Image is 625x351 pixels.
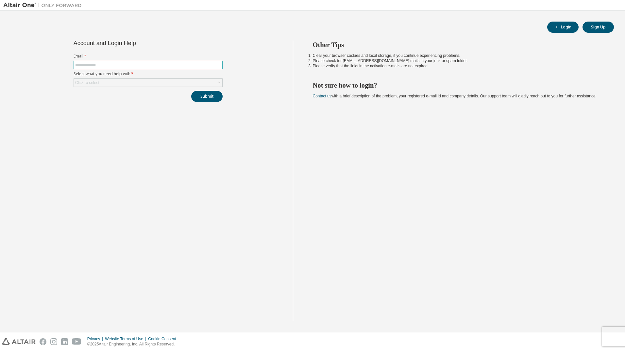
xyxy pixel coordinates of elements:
[583,22,614,33] button: Sign Up
[74,79,222,87] div: Click to select
[3,2,85,8] img: Altair One
[74,71,223,76] label: Select what you need help with
[191,91,223,102] button: Submit
[2,338,36,345] img: altair_logo.svg
[74,54,223,59] label: Email
[87,342,180,347] p: © 2025 Altair Engineering, Inc. All Rights Reserved.
[61,338,68,345] img: linkedin.svg
[75,80,99,85] div: Click to select
[50,338,57,345] img: instagram.svg
[313,81,602,90] h2: Not sure how to login?
[87,336,105,342] div: Privacy
[313,63,602,69] li: Please verify that the links in the activation e-mails are not expired.
[313,94,331,98] a: Contact us
[313,53,602,58] li: Clear your browser cookies and local storage, if you continue experiencing problems.
[74,41,193,46] div: Account and Login Help
[105,336,148,342] div: Website Terms of Use
[313,58,602,63] li: Please check for [EMAIL_ADDRESS][DOMAIN_NAME] mails in your junk or spam folder.
[148,336,180,342] div: Cookie Consent
[313,94,597,98] span: with a brief description of the problem, your registered e-mail id and company details. Our suppo...
[313,41,602,49] h2: Other Tips
[72,338,81,345] img: youtube.svg
[547,22,579,33] button: Login
[40,338,46,345] img: facebook.svg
